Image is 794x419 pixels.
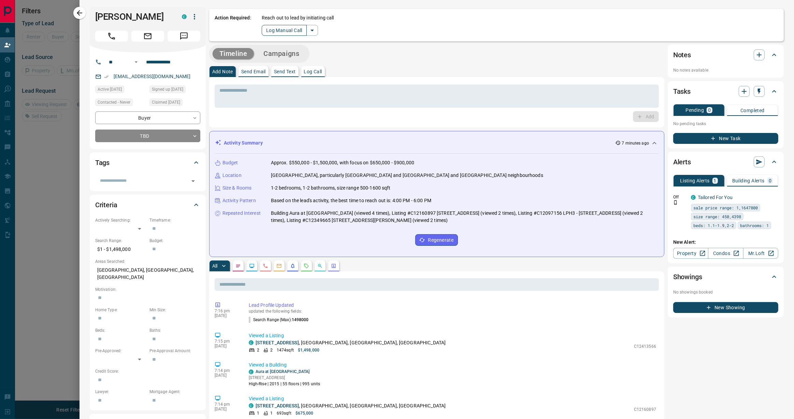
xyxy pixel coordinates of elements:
[698,195,733,200] a: Tailored For You
[673,194,687,200] p: Off
[295,410,314,416] p: $675,000
[263,263,268,269] svg: Calls
[740,108,765,113] p: Completed
[249,381,320,387] p: High-Rise | 2015 | 55 floors | 995 units
[270,347,273,353] p: 2
[673,248,708,259] a: Property
[222,159,238,166] p: Budget
[262,25,318,36] div: split button
[212,69,233,74] p: Add Note
[149,307,200,313] p: Min Size:
[212,264,218,268] p: All
[249,395,656,402] p: Viewed a Listing
[215,344,239,348] p: [DATE]
[249,403,254,408] div: condos.ca
[256,403,299,408] a: [STREET_ADDRESS]
[95,111,200,124] div: Buyer
[213,48,254,59] button: Timeline
[215,14,251,36] p: Action Required:
[215,309,239,313] p: 7:16 pm
[680,178,710,183] p: Listing Alerts
[673,156,691,167] h2: Alerts
[95,265,200,283] p: [GEOGRAPHIC_DATA], [GEOGRAPHIC_DATA], [GEOGRAPHIC_DATA]
[95,11,172,22] h1: [PERSON_NAME]
[271,172,543,179] p: [GEOGRAPHIC_DATA], particularly [GEOGRAPHIC_DATA] and [GEOGRAPHIC_DATA] and [GEOGRAPHIC_DATA] nei...
[256,339,446,346] p: , [GEOGRAPHIC_DATA], [GEOGRAPHIC_DATA], [GEOGRAPHIC_DATA]
[673,154,778,170] div: Alerts
[149,217,200,223] p: Timeframe:
[249,370,254,374] div: condos.ca
[249,317,309,323] p: Search Range (Max) :
[98,99,130,106] span: Contacted - Never
[673,269,778,285] div: Showings
[257,48,306,59] button: Campaigns
[241,69,266,74] p: Send Email
[168,31,200,42] span: Message
[622,140,649,146] p: 7 minutes ago
[714,178,717,183] p: 1
[95,389,146,395] p: Lawyer:
[693,222,734,229] span: beds: 1.1-1.9,2-2
[256,369,310,374] a: Aura at [GEOGRAPHIC_DATA]
[235,263,241,269] svg: Notes
[673,289,778,295] p: No showings booked
[673,47,778,63] div: Notes
[249,361,656,369] p: Viewed a Building
[673,239,778,246] p: New Alert:
[673,83,778,100] div: Tasks
[249,302,656,309] p: Lead Profile Updated
[182,14,187,19] div: condos.ca
[149,238,200,244] p: Budget:
[673,119,778,129] p: No pending tasks
[290,263,295,269] svg: Listing Alerts
[249,263,255,269] svg: Lead Browsing Activity
[257,347,259,353] p: 2
[274,69,296,74] p: Send Text
[673,302,778,313] button: New Showing
[222,172,242,179] p: Location
[317,263,323,269] svg: Opportunities
[292,317,309,322] span: 1498000
[769,178,771,183] p: 0
[215,313,239,318] p: [DATE]
[95,86,146,95] div: Thu Oct 09 2025
[215,339,239,344] p: 7:15 pm
[95,307,146,313] p: Home Type:
[149,348,200,354] p: Pre-Approval Amount:
[673,86,691,97] h2: Tasks
[215,402,239,407] p: 7:14 pm
[249,309,656,314] p: updated the following fields:
[693,204,758,211] span: sale price range: 1,1647800
[249,332,656,339] p: Viewed a Listing
[95,238,146,244] p: Search Range:
[95,368,200,374] p: Credit Score:
[95,327,146,333] p: Beds:
[304,69,322,74] p: Log Call
[95,258,200,265] p: Areas Searched:
[673,271,702,282] h2: Showings
[131,31,164,42] span: Email
[271,210,659,224] p: Building Aura at [GEOGRAPHIC_DATA] (viewed 4 times), Listing #C12160897 [STREET_ADDRESS] (viewed ...
[222,210,261,217] p: Repeated Interest
[98,86,122,93] span: Active [DATE]
[331,263,336,269] svg: Agent Actions
[673,49,691,60] h2: Notes
[95,157,110,168] h2: Tags
[693,213,741,220] span: size range: 450,4398
[222,184,252,192] p: Size & Rooms
[215,407,239,411] p: [DATE]
[249,340,254,345] div: condos.ca
[271,184,391,192] p: 1-2 bedrooms, 1-2 bathrooms, size range 500-1600 sqft
[95,31,128,42] span: Call
[271,197,431,204] p: Based on the lead's activity, the best time to reach out is: 4:00 PM - 6:00 PM
[215,373,239,378] p: [DATE]
[740,222,769,229] span: bathrooms: 1
[95,199,117,210] h2: Criteria
[732,178,765,183] p: Building Alerts
[149,99,200,108] div: Tue Oct 07 2025
[270,410,273,416] p: 1
[215,368,239,373] p: 7:14 pm
[277,410,291,416] p: 693 sqft
[222,197,256,204] p: Activity Pattern
[271,159,414,166] p: Approx. $550,000 - $1,500,000, with focus on $650,000 - $900,000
